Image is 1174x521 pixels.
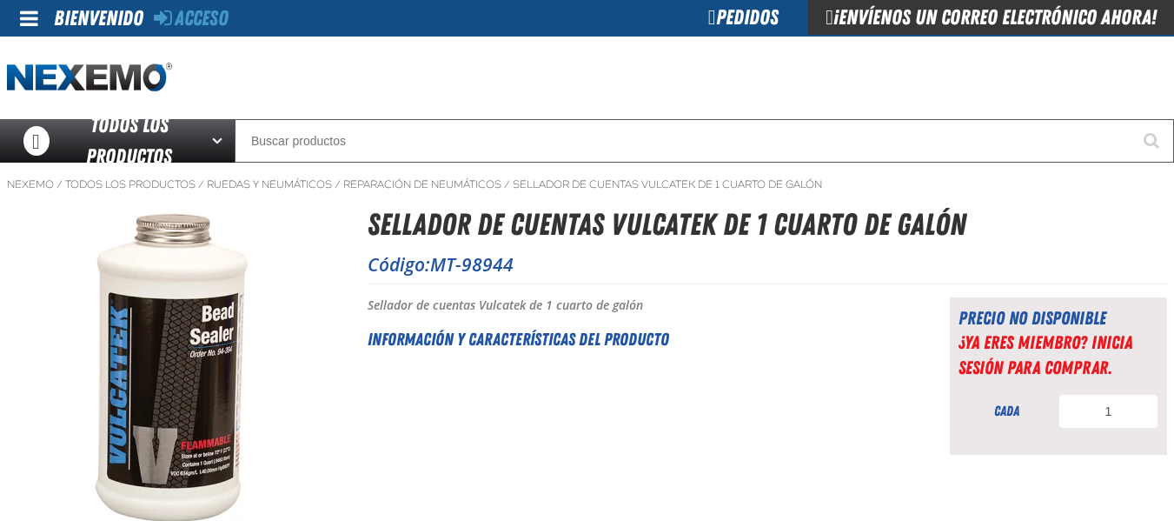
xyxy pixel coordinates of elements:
[235,119,1174,163] input: Buscar
[86,113,172,169] font: Todos los productos
[504,177,510,191] font: /
[54,6,143,30] font: Bienvenido
[56,177,63,191] font: /
[7,63,172,93] img: Logotipo de Nexemo
[1131,119,1174,163] button: Empezar a buscar
[207,177,332,191] a: Ruedas y neumáticos
[833,5,1157,30] font: ¡Envíenos un correo electrónico ahora!
[716,5,779,30] font: Pedidos
[994,403,1019,419] font: cada
[368,206,966,243] font: Sellador de cuentas Vulcatek de 1 cuarto de galón
[206,119,235,163] button: Abrir todas las páginas de productos
[1058,394,1158,429] input: Cantidad de producto
[65,177,196,191] a: Todos los productos
[154,6,229,30] a: Acceso
[335,177,341,191] font: /
[7,63,172,93] a: Hogar
[513,177,822,191] a: Sellador de cuentas Vulcatek de 1 cuarto de galón
[7,177,54,191] a: Nexemo
[958,307,1106,329] font: Precio no disponible
[198,177,204,191] font: /
[343,177,501,191] a: Reparación de neumáticos
[430,252,514,277] font: MT-98944
[368,329,669,350] font: Información y características del producto
[368,297,643,313] font: Sellador de cuentas Vulcatek de 1 cuarto de galón
[368,252,430,277] font: Código:
[958,331,1132,377] a: ¿Ya eres miembro? Inicia sesión para comprar.
[175,6,229,30] font: Acceso
[7,177,1167,191] nav: Pan rallado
